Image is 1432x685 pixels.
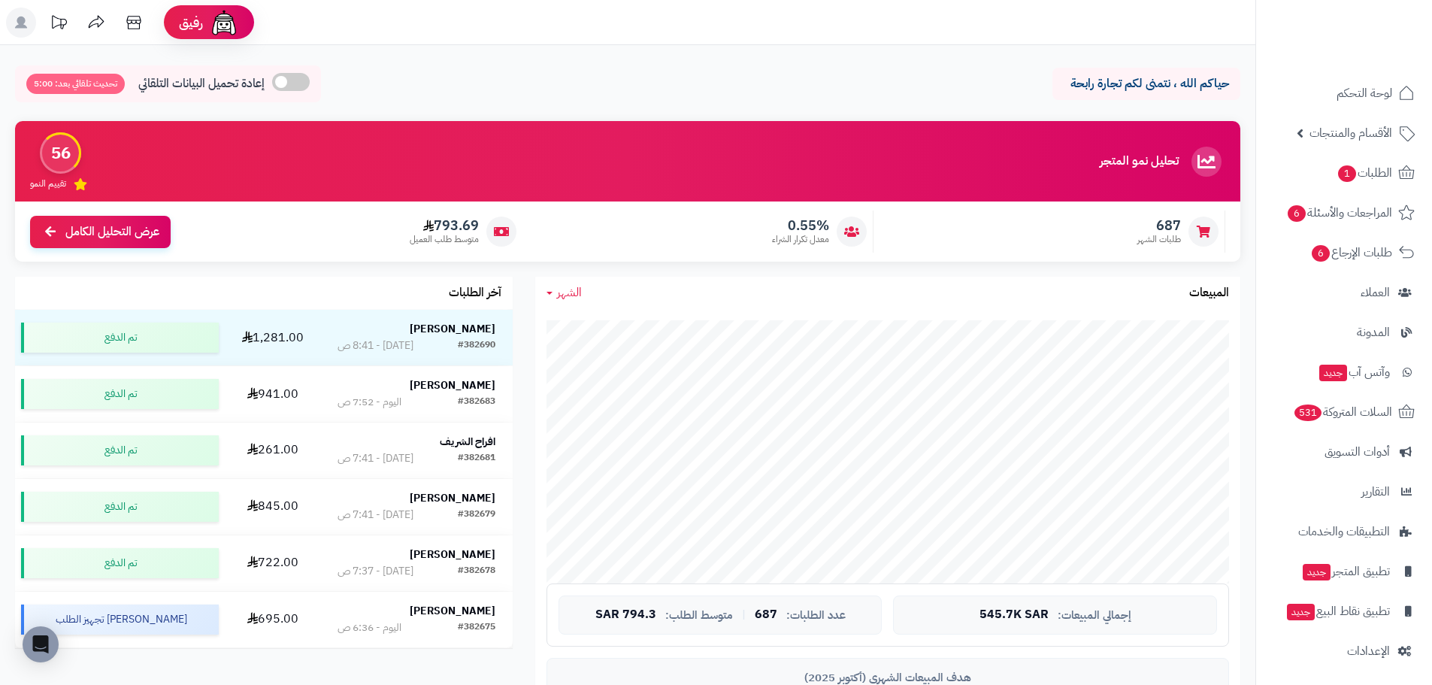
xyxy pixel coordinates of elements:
[1347,641,1390,662] span: الإعدادات
[1319,365,1347,381] span: جديد
[772,233,829,246] span: معدل تكرار الشراء
[1337,162,1392,183] span: الطلبات
[179,14,203,32] span: رفيق
[1298,521,1390,542] span: التطبيقات والخدمات
[338,620,401,635] div: اليوم - 6:36 ص
[410,490,495,506] strong: [PERSON_NAME]
[458,451,495,466] div: #382681
[338,395,401,410] div: اليوم - 7:52 ص
[1265,155,1423,191] a: الطلبات1
[209,8,239,38] img: ai-face.png
[410,547,495,562] strong: [PERSON_NAME]
[1265,633,1423,669] a: الإعدادات
[1286,202,1392,223] span: المراجعات والأسئلة
[1294,405,1321,421] span: 531
[1265,474,1423,510] a: التقارير
[410,377,495,393] strong: [PERSON_NAME]
[1318,362,1390,383] span: وآتس آب
[1361,282,1390,303] span: العملاء
[1312,245,1330,262] span: 6
[1265,553,1423,590] a: تطبيق المتجرجديد
[410,321,495,337] strong: [PERSON_NAME]
[1265,593,1423,629] a: تطبيق نقاط البيعجديد
[786,609,846,622] span: عدد الطلبات:
[410,603,495,619] strong: [PERSON_NAME]
[338,508,413,523] div: [DATE] - 7:41 ص
[458,564,495,579] div: #382678
[338,564,413,579] div: [DATE] - 7:37 ص
[21,435,219,465] div: تم الدفع
[1137,233,1181,246] span: طلبات الشهر
[1265,514,1423,550] a: التطبيقات والخدمات
[1265,75,1423,111] a: لوحة التحكم
[1265,314,1423,350] a: المدونة
[1058,609,1131,622] span: إجمالي المبيعات:
[557,283,582,302] span: الشهر
[1310,242,1392,263] span: طلبات الإرجاع
[1189,286,1229,300] h3: المبيعات
[1338,165,1356,182] span: 1
[1357,322,1390,343] span: المدونة
[1265,195,1423,231] a: المراجعات والأسئلة6
[1100,155,1179,168] h3: تحليل نمو المتجر
[546,284,582,302] a: الشهر
[138,75,265,92] span: إعادة تحميل البيانات التلقائي
[665,609,733,622] span: متوسط الطلب:
[21,548,219,578] div: تم الدفع
[1301,561,1390,582] span: تطبيق المتجر
[1288,205,1306,222] span: 6
[1303,564,1331,580] span: جديد
[1285,601,1390,622] span: تطبيق نقاط البيع
[458,338,495,353] div: #382690
[21,492,219,522] div: تم الدفع
[1361,481,1390,502] span: التقارير
[1330,41,1418,72] img: logo-2.png
[26,74,125,94] span: تحديث تلقائي بعد: 5:00
[1293,402,1392,423] span: السلات المتروكة
[1287,604,1315,620] span: جديد
[21,379,219,409] div: تم الدفع
[1265,274,1423,311] a: العملاء
[225,366,320,422] td: 941.00
[440,434,495,450] strong: افراح الشريف
[410,217,479,234] span: 793.69
[458,508,495,523] div: #382679
[410,233,479,246] span: متوسط طلب العميل
[772,217,829,234] span: 0.55%
[30,216,171,248] a: عرض التحليل الكامل
[40,8,77,41] a: تحديثات المنصة
[21,605,219,635] div: [PERSON_NAME] تجهيز الطلب
[1265,434,1423,470] a: أدوات التسويق
[458,395,495,410] div: #382683
[30,177,66,190] span: تقييم النمو
[338,451,413,466] div: [DATE] - 7:41 ص
[225,479,320,535] td: 845.00
[458,620,495,635] div: #382675
[225,592,320,647] td: 695.00
[225,535,320,591] td: 722.00
[225,310,320,365] td: 1,281.00
[979,608,1049,622] span: 545.7K SAR
[1337,83,1392,104] span: لوحة التحكم
[1064,75,1229,92] p: حياكم الله ، نتمنى لكم تجارة رابحة
[742,609,746,620] span: |
[338,338,413,353] div: [DATE] - 8:41 ص
[595,608,656,622] span: 794.3 SAR
[1137,217,1181,234] span: 687
[23,626,59,662] div: Open Intercom Messenger
[1265,354,1423,390] a: وآتس آبجديد
[1309,123,1392,144] span: الأقسام والمنتجات
[21,323,219,353] div: تم الدفع
[449,286,501,300] h3: آخر الطلبات
[755,608,777,622] span: 687
[225,423,320,478] td: 261.00
[1265,235,1423,271] a: طلبات الإرجاع6
[1325,441,1390,462] span: أدوات التسويق
[65,223,159,241] span: عرض التحليل الكامل
[1265,394,1423,430] a: السلات المتروكة531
